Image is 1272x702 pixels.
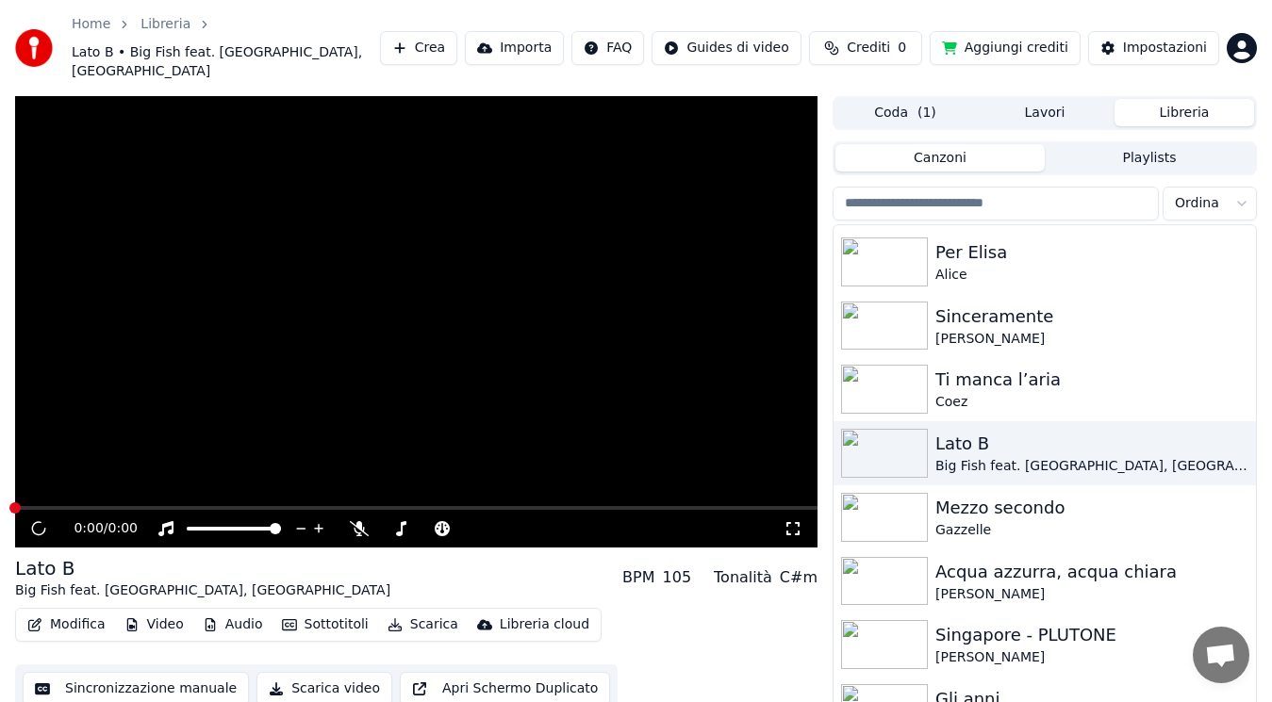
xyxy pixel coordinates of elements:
[72,43,380,81] span: Lato B • Big Fish feat. [GEOGRAPHIC_DATA], [GEOGRAPHIC_DATA]
[935,393,1248,412] div: Coez
[714,566,772,589] div: Tonalità
[935,521,1248,540] div: Gazzelle
[1115,99,1254,126] button: Libreria
[835,99,975,126] button: Coda
[935,367,1248,393] div: Ti manca l’aria
[500,615,589,634] div: Libreria cloud
[1088,31,1219,65] button: Impostazioni
[780,566,818,589] div: C#m
[930,31,1081,65] button: Aggiungi crediti
[663,566,692,589] div: 105
[935,559,1248,585] div: Acqua azzurra, acqua chiara
[835,144,1045,171] button: Canzoni
[809,31,922,65] button: Crediti0
[1123,39,1207,57] div: Impostazioni
[935,648,1248,667] div: [PERSON_NAME]
[975,99,1115,126] button: Lavori
[274,612,376,638] button: Sottotitoli
[652,31,801,65] button: Guides di video
[20,612,113,638] button: Modifica
[72,15,380,81] nav: breadcrumb
[935,330,1248,349] div: [PERSON_NAME]
[935,239,1248,266] div: Per Elisa
[140,15,190,34] a: Libreria
[380,612,466,638] button: Scarica
[1175,194,1219,213] span: Ordina
[622,566,654,589] div: BPM
[935,585,1248,604] div: [PERSON_NAME]
[935,303,1248,330] div: Sinceramente
[380,31,457,65] button: Crea
[935,622,1248,648] div: Singapore - PLUTONE
[935,495,1248,521] div: Mezzo secondo
[195,612,271,638] button: Audio
[15,29,53,67] img: youka
[935,457,1248,476] div: Big Fish feat. [GEOGRAPHIC_DATA], [GEOGRAPHIC_DATA]
[898,39,906,57] span: 0
[1045,144,1254,171] button: Playlists
[935,266,1248,285] div: Alice
[1193,627,1249,683] div: Aprire la chat
[465,31,564,65] button: Importa
[15,555,390,581] div: Lato B
[935,431,1248,457] div: Lato B
[108,519,138,538] span: 0:00
[117,612,191,638] button: Video
[74,519,119,538] div: /
[847,39,890,57] span: Crediti
[917,104,936,122] span: ( 1 )
[72,15,110,34] a: Home
[571,31,644,65] button: FAQ
[74,519,103,538] span: 0:00
[15,581,390,600] div: Big Fish feat. [GEOGRAPHIC_DATA], [GEOGRAPHIC_DATA]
